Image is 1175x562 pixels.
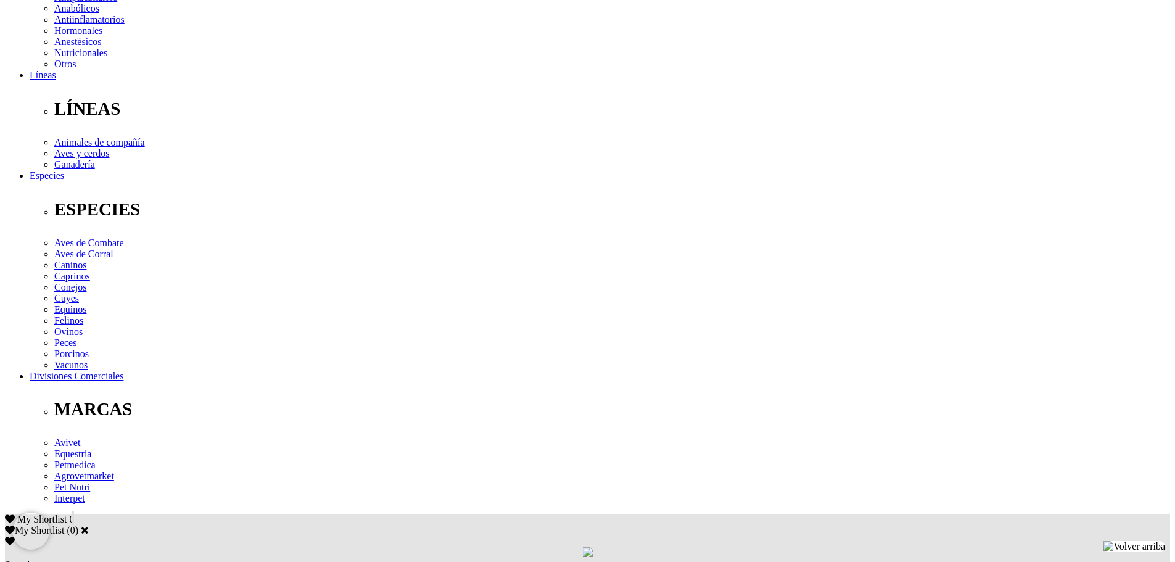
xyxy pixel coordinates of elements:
a: Especies [30,170,64,181]
a: Otros [54,59,76,69]
a: Conejos [54,282,86,292]
iframe: Brevo live chat [12,513,49,550]
a: Animales de compañía [54,137,145,147]
label: 0 [70,525,75,535]
p: MARCAS [54,399,1170,419]
a: Nutricionales [54,48,107,58]
a: Anabólicos [54,3,99,14]
a: Anestésicos [54,36,101,47]
a: Aves de Corral [54,249,113,259]
a: Caninos [54,260,86,270]
span: ( ) [67,525,78,535]
a: Caprinos [54,271,90,281]
a: Antiinflamatorios [54,14,125,25]
img: loading.gif [583,547,593,557]
a: Porcinos [54,349,89,359]
a: Cuyes [54,293,79,304]
a: Pet Nutri [54,482,90,492]
a: Vacunos [54,360,88,370]
label: My Shortlist [5,525,64,535]
p: LÍNEAS [54,99,1170,119]
a: Ganadería [54,159,95,170]
img: Volver arriba [1103,541,1165,552]
a: Petmedica [54,460,96,470]
span: 0 [69,514,74,524]
a: Cerrar [81,525,89,535]
a: Interpet [54,493,85,503]
a: Líneas [30,70,56,80]
a: Felinos [54,315,83,326]
a: Aves y cerdos [54,148,109,159]
a: Peces [54,337,76,348]
a: Aves de Combate [54,238,124,248]
a: Avivet [54,437,80,448]
p: ESPECIES [54,199,1170,220]
a: Ovinos [54,326,83,337]
a: Divisiones Comerciales [30,371,123,381]
a: Equestria [54,448,91,459]
a: Equinos [54,304,86,315]
a: Hormonales [54,25,102,36]
a: Agrovetmarket [54,471,114,481]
